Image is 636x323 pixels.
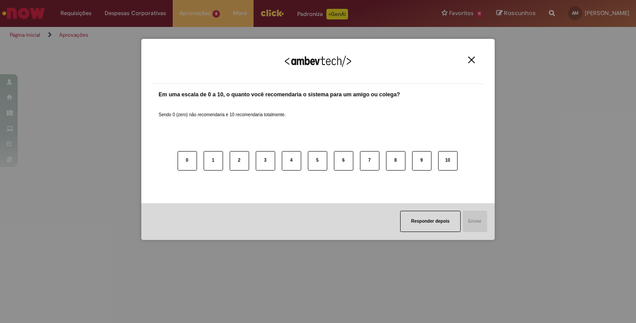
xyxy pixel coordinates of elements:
button: 8 [386,151,405,171]
img: Logo Ambevtech [285,56,351,67]
button: 1 [204,151,223,171]
button: 9 [412,151,432,171]
button: Close [466,56,477,64]
label: Em uma escala de 0 a 10, o quanto você recomendaria o sistema para um amigo ou colega? [159,91,400,99]
button: Responder depois [400,211,461,232]
button: 4 [282,151,301,171]
img: Close [468,57,475,63]
button: 0 [178,151,197,171]
button: 2 [230,151,249,171]
button: 10 [438,151,458,171]
button: 3 [256,151,275,171]
label: Sendo 0 (zero) não recomendaria e 10 recomendaria totalmente. [159,101,286,118]
button: 6 [334,151,353,171]
button: 5 [308,151,327,171]
button: 7 [360,151,379,171]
